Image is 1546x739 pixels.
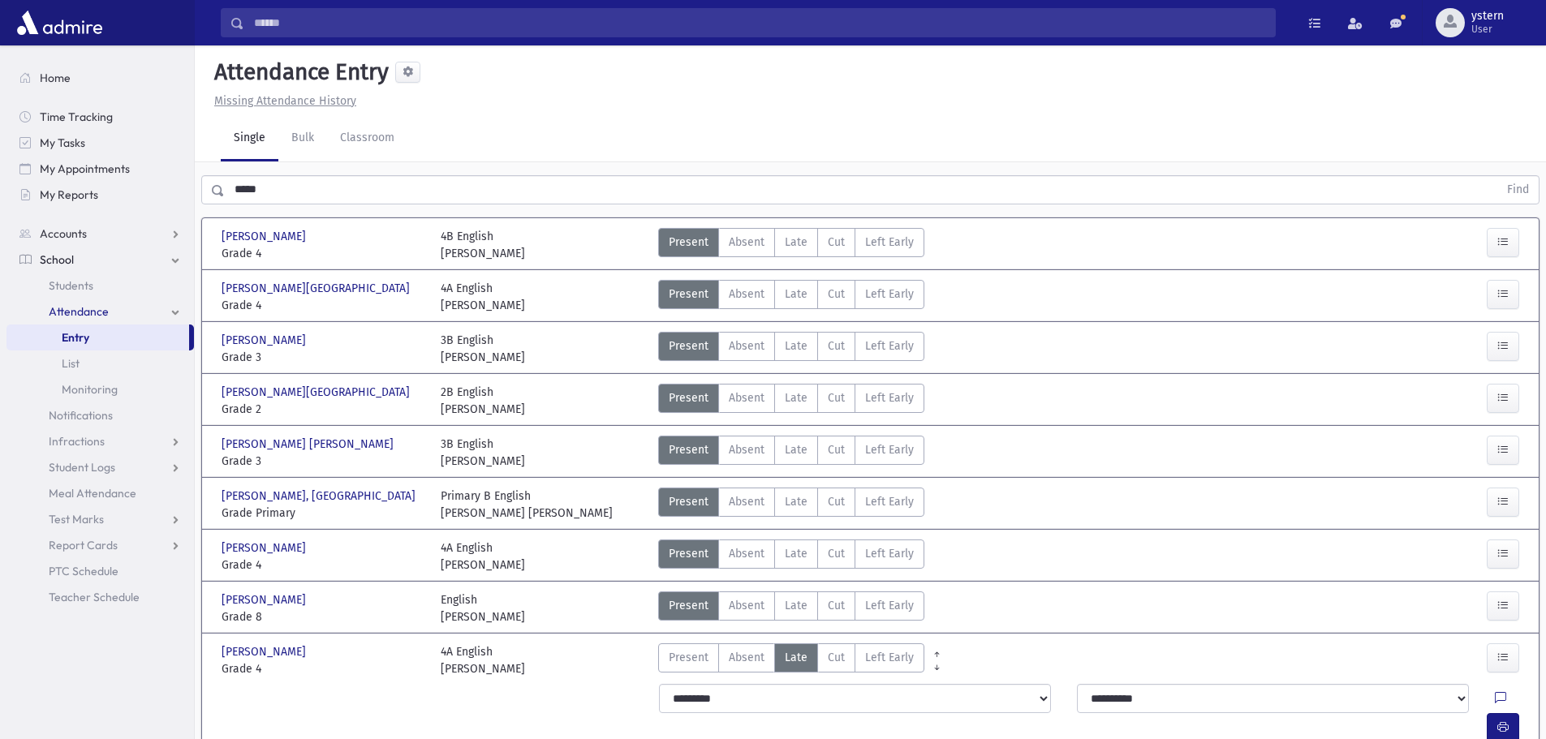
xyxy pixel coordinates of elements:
span: Grade 3 [222,349,424,366]
span: Cut [828,597,845,614]
span: Grade 4 [222,660,424,677]
a: List [6,350,194,376]
a: Monitoring [6,376,194,402]
span: Infractions [49,434,105,449]
span: Left Early [865,234,914,251]
a: Time Tracking [6,104,194,130]
u: Missing Attendance History [214,94,356,108]
span: Grade 2 [222,401,424,418]
a: Test Marks [6,506,194,532]
span: Absent [729,286,764,303]
a: Bulk [278,116,327,161]
span: Absent [729,597,764,614]
span: School [40,252,74,267]
span: Absent [729,649,764,666]
div: 3B English [PERSON_NAME] [441,332,525,366]
span: Cut [828,493,845,510]
span: Cut [828,286,845,303]
span: Absent [729,545,764,562]
span: Time Tracking [40,110,113,124]
span: Cut [828,337,845,354]
span: Present [669,649,708,666]
span: Late [785,286,807,303]
div: AttTypes [658,539,924,574]
span: Grade 4 [222,297,424,314]
span: Grade 4 [222,556,424,574]
img: AdmirePro [13,6,106,39]
span: Absent [729,441,764,458]
a: Home [6,65,194,91]
button: Find [1497,176,1539,204]
span: Attendance [49,304,109,319]
a: Infractions [6,428,194,454]
div: AttTypes [658,228,924,262]
span: Left Early [865,597,914,614]
span: Notifications [49,408,113,423]
span: Left Early [865,337,914,354]
span: Report Cards [49,538,118,552]
span: [PERSON_NAME] [222,591,309,608]
a: Accounts [6,221,194,247]
span: Late [785,441,807,458]
div: AttTypes [658,643,924,677]
a: Meal Attendance [6,480,194,506]
span: Late [785,389,807,406]
span: Students [49,278,93,293]
span: My Tasks [40,135,85,150]
span: Late [785,493,807,510]
span: [PERSON_NAME] [PERSON_NAME] [222,436,397,453]
span: [PERSON_NAME][GEOGRAPHIC_DATA] [222,384,413,401]
a: Entry [6,324,189,350]
span: List [62,356,80,371]
span: Left Early [865,649,914,666]
span: My Reports [40,187,98,202]
span: Grade 8 [222,608,424,625]
a: School [6,247,194,273]
span: Cut [828,545,845,562]
a: Teacher Schedule [6,584,194,610]
span: Absent [729,234,764,251]
span: Late [785,234,807,251]
span: Present [669,286,708,303]
span: Absent [729,337,764,354]
span: ystern [1471,10,1504,23]
a: My Appointments [6,156,194,182]
span: Present [669,234,708,251]
span: Present [669,389,708,406]
a: Attendance [6,299,194,324]
span: Test Marks [49,512,104,526]
a: Classroom [327,116,407,161]
a: My Tasks [6,130,194,156]
span: [PERSON_NAME] [222,539,309,556]
div: AttTypes [658,280,924,314]
div: 4B English [PERSON_NAME] [441,228,525,262]
div: AttTypes [658,384,924,418]
span: Late [785,545,807,562]
span: Late [785,337,807,354]
span: Absent [729,493,764,510]
span: [PERSON_NAME] [222,643,309,660]
a: PTC Schedule [6,558,194,584]
div: 4A English [PERSON_NAME] [441,539,525,574]
div: English [PERSON_NAME] [441,591,525,625]
a: Single [221,116,278,161]
a: Report Cards [6,532,194,558]
div: 2B English [PERSON_NAME] [441,384,525,418]
span: My Appointments [40,161,130,176]
span: Absent [729,389,764,406]
span: Grade Primary [222,505,424,522]
span: Teacher Schedule [49,590,140,604]
div: 3B English [PERSON_NAME] [441,436,525,470]
a: Missing Attendance History [208,94,356,108]
div: AttTypes [658,332,924,366]
span: User [1471,23,1504,36]
div: AttTypes [658,436,924,470]
span: Grade 4 [222,245,424,262]
span: Cut [828,234,845,251]
span: Grade 3 [222,453,424,470]
span: Cut [828,389,845,406]
a: Students [6,273,194,299]
span: Home [40,71,71,85]
a: Student Logs [6,454,194,480]
span: Present [669,337,708,354]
